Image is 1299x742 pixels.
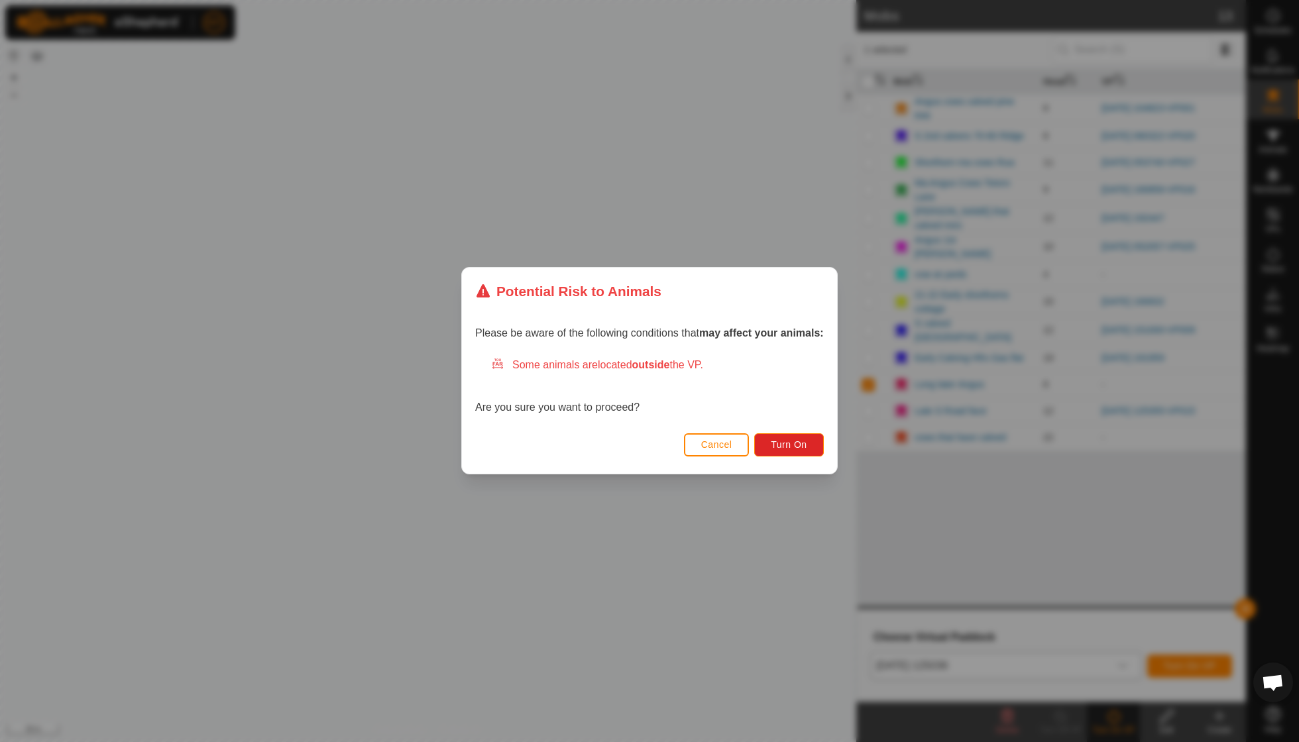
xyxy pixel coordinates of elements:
[632,360,670,371] strong: outside
[701,440,732,450] span: Cancel
[699,328,824,339] strong: may affect your animals:
[771,440,807,450] span: Turn On
[475,281,661,301] div: Potential Risk to Animals
[1253,662,1293,702] div: Open chat
[475,328,824,339] span: Please be aware of the following conditions that
[684,433,750,456] button: Cancel
[475,358,824,416] div: Are you sure you want to proceed?
[491,358,824,374] div: Some animals are
[598,360,703,371] span: located the VP.
[755,433,824,456] button: Turn On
